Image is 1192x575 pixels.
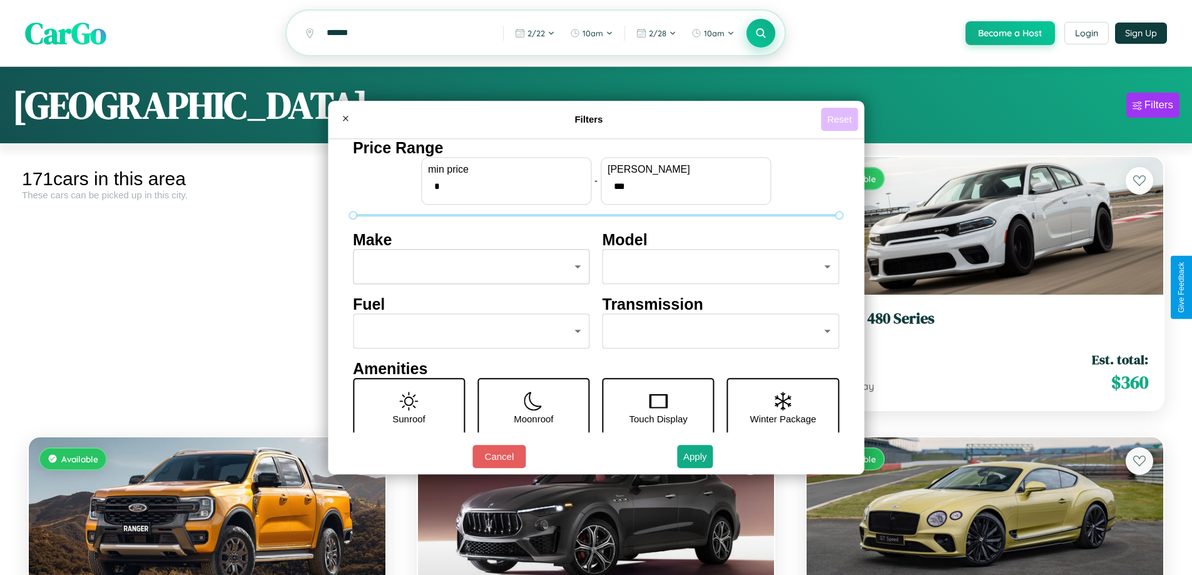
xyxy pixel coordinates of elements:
[61,454,98,464] span: Available
[594,172,598,189] p: -
[965,21,1055,45] button: Become a Host
[357,114,821,125] h4: Filters
[1115,23,1167,44] button: Sign Up
[1177,262,1186,313] div: Give Feedback
[1144,99,1173,111] div: Filters
[608,164,764,175] label: [PERSON_NAME]
[685,23,741,43] button: 10am
[564,23,619,43] button: 10am
[509,23,561,43] button: 2/22
[822,310,1148,340] a: Dodge 480 Series2014
[649,28,666,38] span: 2 / 28
[353,360,839,378] h4: Amenities
[1092,350,1148,369] span: Est. total:
[428,164,584,175] label: min price
[22,168,392,190] div: 171 cars in this area
[822,310,1148,328] h3: Dodge 480 Series
[677,445,713,468] button: Apply
[353,139,839,157] h4: Price Range
[1064,22,1109,44] button: Login
[25,13,106,54] span: CarGo
[353,295,590,313] h4: Fuel
[527,28,545,38] span: 2 / 22
[22,190,392,200] div: These cars can be picked up in this city.
[629,410,687,427] p: Touch Display
[353,231,590,249] h4: Make
[704,28,725,38] span: 10am
[13,79,368,131] h1: [GEOGRAPHIC_DATA]
[750,410,817,427] p: Winter Package
[472,445,526,468] button: Cancel
[392,410,425,427] p: Sunroof
[583,28,603,38] span: 10am
[603,231,840,249] h4: Model
[1111,370,1148,395] span: $ 360
[630,23,683,43] button: 2/28
[603,295,840,313] h4: Transmission
[1126,93,1179,118] button: Filters
[821,108,858,131] button: Reset
[514,410,553,427] p: Moonroof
